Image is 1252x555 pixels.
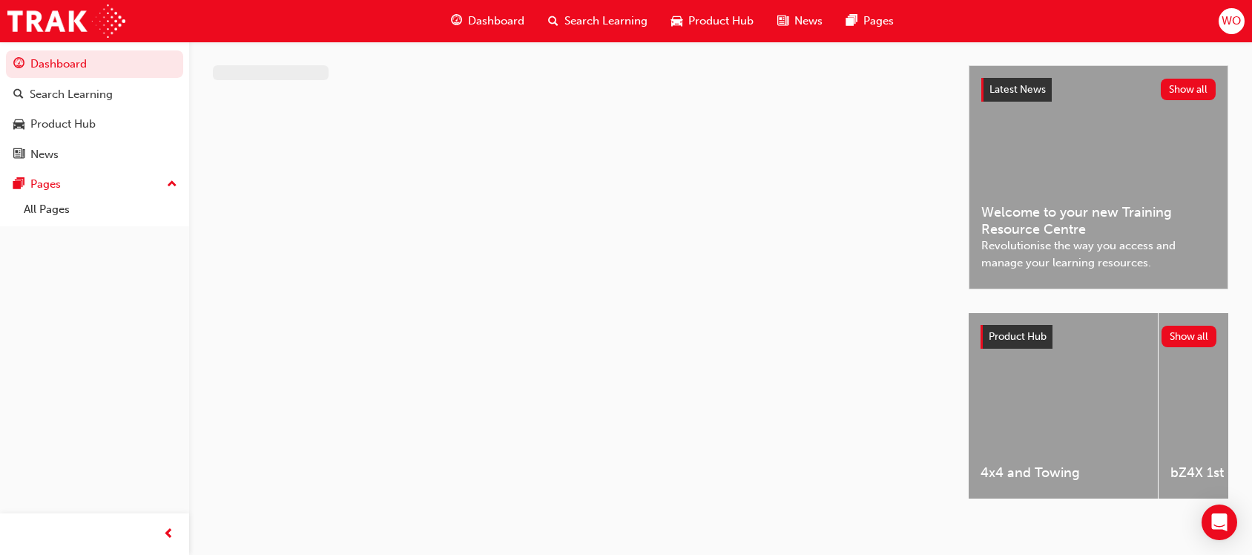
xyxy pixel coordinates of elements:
[13,178,24,191] span: pages-icon
[981,237,1216,271] span: Revolutionise the way you access and manage your learning resources.
[13,88,24,102] span: search-icon
[13,118,24,131] span: car-icon
[1219,8,1245,34] button: WO
[18,198,183,221] a: All Pages
[6,81,183,108] a: Search Learning
[30,86,113,103] div: Search Learning
[659,6,765,36] a: car-iconProduct Hub
[163,525,174,544] span: prev-icon
[765,6,834,36] a: news-iconNews
[969,313,1158,499] a: 4x4 and Towing
[989,330,1047,343] span: Product Hub
[834,6,906,36] a: pages-iconPages
[969,65,1228,289] a: Latest NewsShow allWelcome to your new Training Resource CentreRevolutionise the way you access a...
[989,83,1046,96] span: Latest News
[451,12,462,30] span: guage-icon
[6,47,183,171] button: DashboardSearch LearningProduct HubNews
[439,6,536,36] a: guage-iconDashboard
[13,148,24,162] span: news-icon
[981,464,1146,482] span: 4x4 and Towing
[1162,326,1217,347] button: Show all
[30,146,59,163] div: News
[6,111,183,138] a: Product Hub
[13,58,24,71] span: guage-icon
[777,12,788,30] span: news-icon
[981,325,1216,349] a: Product HubShow all
[1202,505,1237,540] div: Open Intercom Messenger
[468,13,524,30] span: Dashboard
[30,176,61,193] div: Pages
[6,171,183,198] button: Pages
[564,13,648,30] span: Search Learning
[6,141,183,168] a: News
[688,13,754,30] span: Product Hub
[6,50,183,78] a: Dashboard
[981,204,1216,237] span: Welcome to your new Training Resource Centre
[167,175,177,194] span: up-icon
[1161,79,1216,100] button: Show all
[794,13,823,30] span: News
[671,12,682,30] span: car-icon
[548,12,559,30] span: search-icon
[1222,13,1241,30] span: WO
[846,12,857,30] span: pages-icon
[30,116,96,133] div: Product Hub
[536,6,659,36] a: search-iconSearch Learning
[981,78,1216,102] a: Latest NewsShow all
[863,13,894,30] span: Pages
[7,4,125,38] img: Trak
